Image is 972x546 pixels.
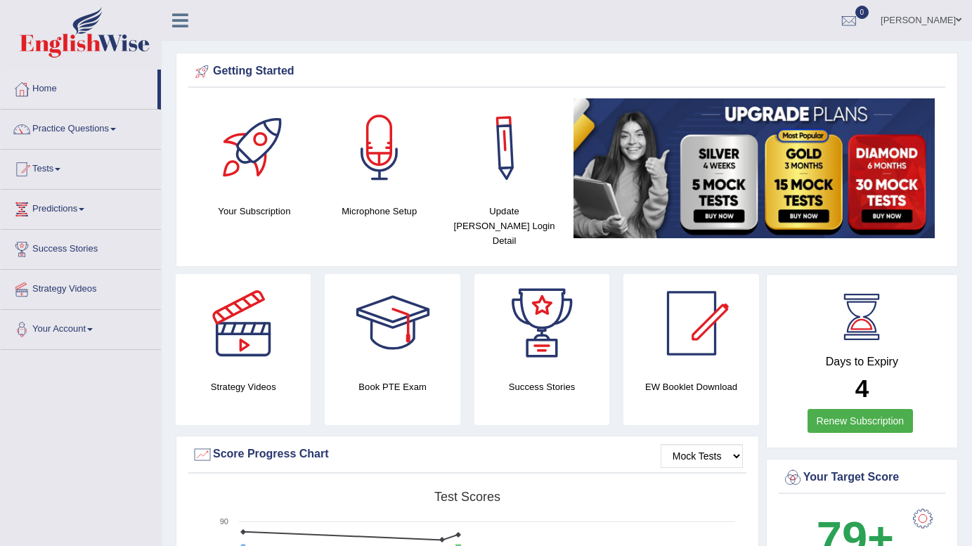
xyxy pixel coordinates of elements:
[855,6,869,19] span: 0
[434,490,500,504] tspan: Test scores
[782,356,942,368] h4: Days to Expiry
[220,517,228,526] text: 90
[325,379,460,394] h4: Book PTE Exam
[1,190,161,225] a: Predictions
[574,98,935,238] img: small5.jpg
[623,379,758,394] h4: EW Booklet Download
[855,375,869,402] b: 4
[1,150,161,185] a: Tests
[199,204,310,219] h4: Your Subscription
[192,444,743,465] div: Score Progress Chart
[1,230,161,265] a: Success Stories
[808,409,914,433] a: Renew Subscription
[176,379,311,394] h4: Strategy Videos
[1,70,157,105] a: Home
[474,379,609,394] h4: Success Stories
[1,110,161,145] a: Practice Questions
[782,467,942,488] div: Your Target Score
[449,204,560,248] h4: Update [PERSON_NAME] Login Detail
[1,310,161,345] a: Your Account
[192,61,942,82] div: Getting Started
[1,270,161,305] a: Strategy Videos
[324,204,435,219] h4: Microphone Setup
